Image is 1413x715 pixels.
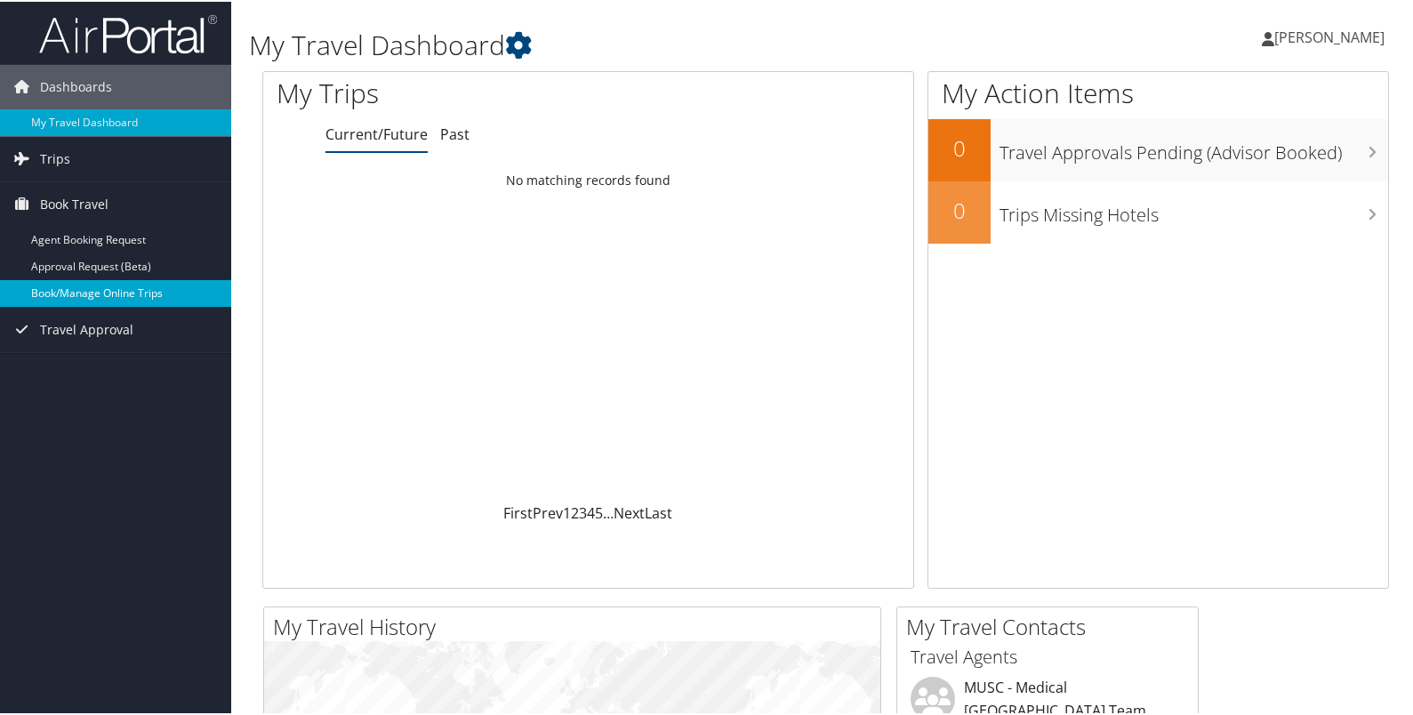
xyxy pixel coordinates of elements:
[39,12,217,53] img: airportal-logo.png
[928,117,1388,180] a: 0Travel Approvals Pending (Advisor Booked)
[587,502,595,521] a: 4
[1262,9,1402,62] a: [PERSON_NAME]
[503,502,533,521] a: First
[40,181,108,225] span: Book Travel
[645,502,672,521] a: Last
[579,502,587,521] a: 3
[249,25,1018,62] h1: My Travel Dashboard
[928,132,991,162] h2: 0
[614,502,645,521] a: Next
[263,163,913,195] td: No matching records found
[906,610,1198,640] h2: My Travel Contacts
[325,123,428,142] a: Current/Future
[563,502,571,521] a: 1
[571,502,579,521] a: 2
[603,502,614,521] span: …
[1000,192,1388,226] h3: Trips Missing Hotels
[911,643,1184,668] h3: Travel Agents
[1000,130,1388,164] h3: Travel Approvals Pending (Advisor Booked)
[40,135,70,180] span: Trips
[928,194,991,224] h2: 0
[1274,26,1385,45] span: [PERSON_NAME]
[533,502,563,521] a: Prev
[40,63,112,108] span: Dashboards
[40,306,133,350] span: Travel Approval
[928,73,1388,110] h1: My Action Items
[277,73,629,110] h1: My Trips
[440,123,470,142] a: Past
[273,610,880,640] h2: My Travel History
[928,180,1388,242] a: 0Trips Missing Hotels
[595,502,603,521] a: 5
